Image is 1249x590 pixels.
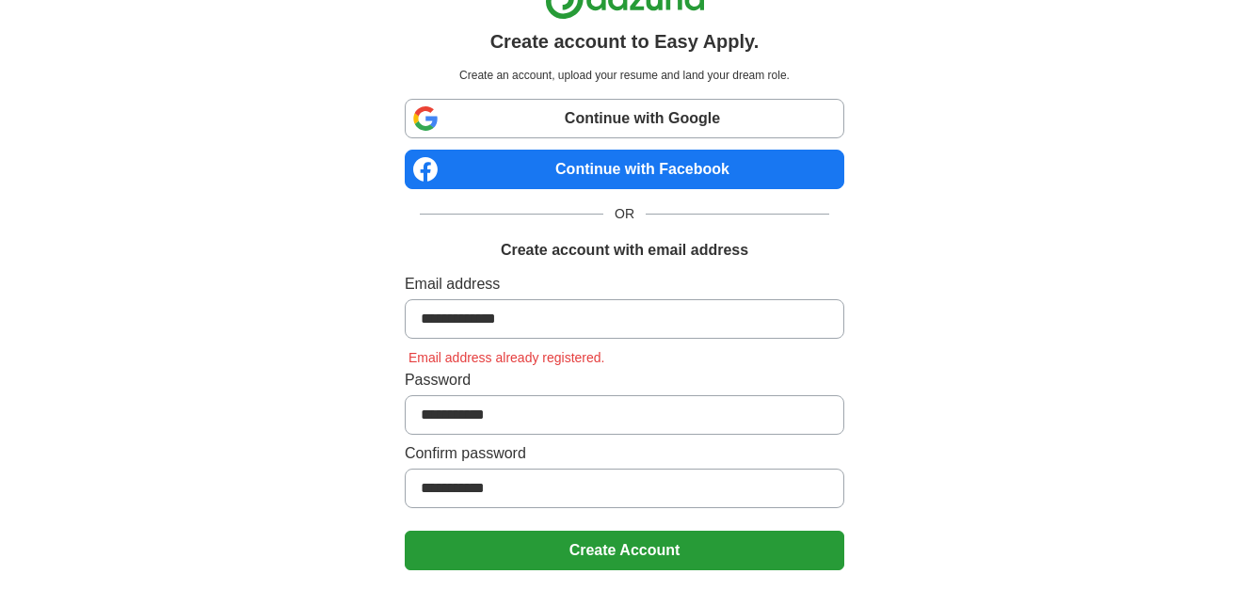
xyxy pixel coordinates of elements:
label: Confirm password [405,442,844,465]
h1: Create account with email address [501,239,748,262]
label: Email address [405,273,844,295]
h1: Create account to Easy Apply. [490,27,760,56]
a: Continue with Google [405,99,844,138]
label: Password [405,369,844,391]
button: Create Account [405,531,844,570]
span: OR [603,204,646,224]
p: Create an account, upload your resume and land your dream role. [408,67,841,84]
a: Continue with Facebook [405,150,844,189]
span: Email address already registered. [405,350,609,365]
